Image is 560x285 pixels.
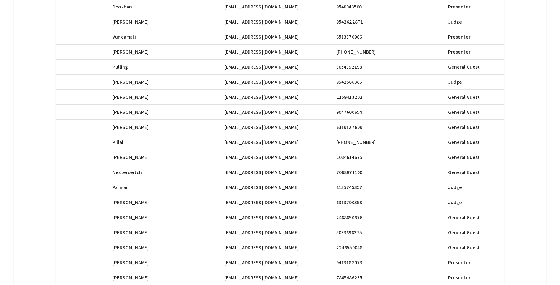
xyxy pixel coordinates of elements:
span: [PERSON_NAME] [113,214,149,221]
span: [EMAIL_ADDRESS][DOMAIN_NAME] [224,93,299,101]
span: 5033698375 [336,229,362,236]
span: Judge [448,199,462,206]
span: [PERSON_NAME] [113,124,149,131]
span: [PERSON_NAME] [113,259,149,267]
span: [EMAIL_ADDRESS][DOMAIN_NAME] [224,154,299,161]
span: [PERSON_NAME] [113,154,149,161]
span: [PHONE_NUMBER] [336,139,376,146]
span: General Guest [448,93,480,101]
span: [EMAIL_ADDRESS][DOMAIN_NAME] [224,274,299,282]
span: Presenter [448,48,471,56]
span: General Guest [448,139,480,146]
span: [EMAIL_ADDRESS][DOMAIN_NAME] [224,244,299,251]
span: Nesterovitch [113,169,142,176]
span: General Guest [448,229,480,236]
span: Presenter [448,33,471,41]
span: [EMAIL_ADDRESS][DOMAIN_NAME] [224,139,299,146]
span: General Guest [448,169,480,176]
span: [EMAIL_ADDRESS][DOMAIN_NAME] [224,63,299,71]
span: 2488850676 [336,214,362,221]
span: General Guest [448,214,480,221]
span: Presenter [448,3,471,11]
span: Pillai [113,139,123,146]
span: [EMAIL_ADDRESS][DOMAIN_NAME] [224,18,299,26]
span: [EMAIL_ADDRESS][DOMAIN_NAME] [224,169,299,176]
span: 3054392198 [336,63,362,71]
span: General Guest [448,63,480,71]
span: Parmar [113,184,128,191]
span: 9542622871 [336,18,363,26]
span: [PERSON_NAME] [113,199,149,206]
span: Dookhan [113,3,132,11]
span: Judge [448,184,462,191]
span: [EMAIL_ADDRESS][DOMAIN_NAME] [224,48,299,56]
span: 9548043500 [336,3,362,11]
span: General Guest [448,154,480,161]
span: 7865486235 [336,274,362,282]
span: [PERSON_NAME] [113,18,149,26]
span: Judge [448,18,462,26]
span: [EMAIL_ADDRESS][DOMAIN_NAME] [224,259,299,267]
span: [EMAIL_ADDRESS][DOMAIN_NAME] [224,199,299,206]
span: 9542586365 [336,78,362,86]
span: [PERSON_NAME] [113,78,149,86]
span: General Guest [448,244,480,251]
span: 6313790358 [336,199,362,206]
span: 7088971100 [336,169,362,176]
span: [PERSON_NAME] [113,93,149,101]
span: 6319127809 [336,124,362,131]
span: 9047600654 [336,108,362,116]
span: [PHONE_NUMBER] [336,48,376,56]
span: [EMAIL_ADDRESS][DOMAIN_NAME] [224,33,299,41]
span: 2034614675 [336,154,362,161]
span: [EMAIL_ADDRESS][DOMAIN_NAME] [224,214,299,221]
span: 6513370966 [336,33,362,41]
span: [PERSON_NAME] [113,229,149,236]
span: 9413182073 [336,259,362,267]
span: Judge [448,78,462,86]
span: [PERSON_NAME] [113,244,149,251]
span: [PERSON_NAME] [113,274,149,282]
span: Pulling [113,63,128,71]
span: [EMAIL_ADDRESS][DOMAIN_NAME] [224,184,299,191]
span: [EMAIL_ADDRESS][DOMAIN_NAME] [224,78,299,86]
span: Vundamati [113,33,136,41]
span: 2246559048 [336,244,362,251]
span: [PERSON_NAME] [113,48,149,56]
span: [EMAIL_ADDRESS][DOMAIN_NAME] [224,108,299,116]
span: General Guest [448,108,480,116]
span: Presenter [448,259,471,267]
iframe: Chat [5,257,27,280]
span: [EMAIL_ADDRESS][DOMAIN_NAME] [224,3,299,11]
span: [PERSON_NAME] [113,108,149,116]
span: [EMAIL_ADDRESS][DOMAIN_NAME] [224,124,299,131]
span: General Guest [448,124,480,131]
span: 8135745357 [336,184,362,191]
span: [EMAIL_ADDRESS][DOMAIN_NAME] [224,229,299,236]
span: 2159413202 [336,93,363,101]
span: Presenter [448,274,471,282]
